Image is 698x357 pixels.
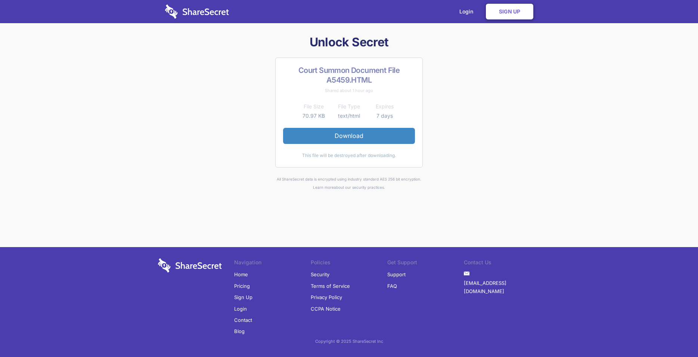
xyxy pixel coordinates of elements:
h1: Unlock Secret [155,34,543,50]
h2: Court Summon Document File A5459.HTML [283,65,415,85]
div: This file will be destroyed after downloading. [283,151,415,160]
a: Support [387,269,406,280]
th: File Size [296,102,331,111]
a: Login [234,303,247,314]
a: Security [311,269,329,280]
a: CCPA Notice [311,303,341,314]
div: Shared about 1 hour ago [283,86,415,95]
img: logo-wordmark-white-trans-d4663122ce5f474addd5e946df7df03e33cb6a1c49d2221995e7729f52c070b2.svg [165,4,229,19]
td: 7 days [367,111,402,120]
td: text/html [331,111,367,120]
li: Get Support [387,258,464,269]
a: FAQ [387,280,397,292]
a: Privacy Policy [311,292,342,303]
a: Terms of Service [311,280,350,292]
th: Expires [367,102,402,111]
th: File Type [331,102,367,111]
td: 70.97 KB [296,111,331,120]
a: Learn more [313,185,334,190]
a: Sign Up [234,292,252,303]
img: logo-wordmark-white-trans-d4663122ce5f474addd5e946df7df03e33cb6a1c49d2221995e7729f52c070b2.svg [158,258,222,273]
a: Blog [234,326,245,337]
a: Download [283,128,415,144]
li: Contact Us [464,258,540,269]
a: Pricing [234,280,250,292]
div: All ShareSecret data is encrypted using industry standard AES 256 bit encryption. about our secur... [155,175,543,192]
li: Policies [311,258,387,269]
a: Contact [234,314,252,326]
a: Sign Up [486,4,533,19]
li: Navigation [234,258,311,269]
a: Home [234,269,248,280]
a: [EMAIL_ADDRESS][DOMAIN_NAME] [464,277,540,297]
